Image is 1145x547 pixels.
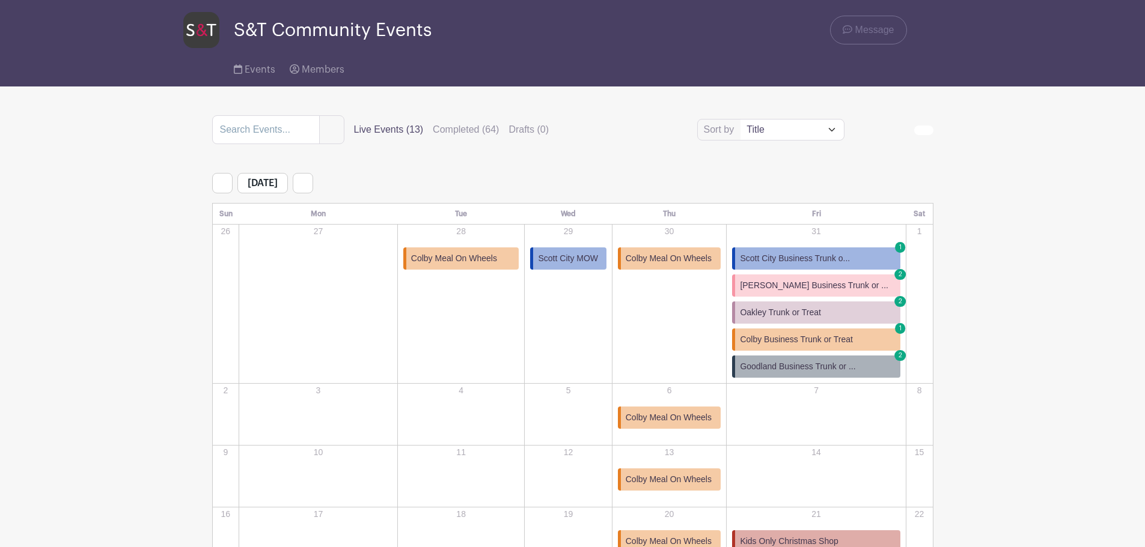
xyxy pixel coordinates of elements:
p: 7 [727,384,905,397]
span: Colby Meal On Wheels [626,411,712,424]
span: Scott City Business Trunk o... [740,252,850,265]
a: Oakley Trunk or Treat 2 [732,301,900,324]
a: Colby Meal On Wheels [403,247,519,270]
span: Colby Meal On Wheels [411,252,497,265]
span: Events [245,65,275,74]
p: 2 [213,384,239,397]
a: Colby Meal On Wheels [618,406,721,429]
p: 13 [613,446,726,459]
span: Oakley Trunk or Treat [740,306,821,319]
span: 1 [895,323,906,334]
label: Drafts (0) [508,122,549,137]
span: Message [855,23,894,37]
span: Colby Meal On Wheels [626,473,712,486]
p: 1 [907,225,932,238]
p: 29 [525,225,611,238]
input: Search Events... [212,115,320,144]
a: [PERSON_NAME] Business Trunk or ... 2 [732,274,900,297]
th: Sun [212,204,239,225]
span: 2 [894,296,906,307]
a: Colby Meal On Wheels [618,468,721,491]
span: 2 [894,269,906,280]
a: Members [290,48,344,86]
a: Events [234,48,275,86]
span: Scott City MOW [538,252,598,265]
p: 4 [398,384,524,397]
th: Wed [525,204,612,225]
a: Message [830,16,906,44]
p: 19 [525,508,611,521]
a: Colby Meal On Wheels [618,247,721,270]
span: [DATE] [237,173,288,193]
p: 15 [907,446,932,459]
p: 5 [525,384,611,397]
a: Goodland Business Trunk or ... 2 [732,355,900,378]
p: 17 [240,508,397,521]
p: 8 [907,384,932,397]
p: 20 [613,508,726,521]
th: Tue [397,204,525,225]
span: 1 [895,242,906,253]
a: Scott City Business Trunk o... 1 [732,247,900,270]
th: Fri [727,204,906,225]
p: 14 [727,446,905,459]
span: 2 [894,350,906,361]
span: Goodland Business Trunk or ... [740,360,855,373]
label: Completed (64) [433,122,499,137]
p: 12 [525,446,611,459]
p: 28 [398,225,524,238]
p: 11 [398,446,524,459]
p: 26 [213,225,239,238]
div: order and view [873,125,933,135]
p: 21 [727,508,905,521]
span: S&T Community Events [234,20,432,40]
div: filters [354,122,559,137]
a: Colby Business Trunk or Treat 1 [732,328,900,351]
span: Members [302,65,344,74]
th: Mon [239,204,398,225]
p: 18 [398,508,524,521]
p: 3 [240,384,397,397]
label: Sort by [704,122,738,137]
span: Colby Business Trunk or Treat [740,333,853,346]
p: 6 [613,384,726,397]
p: 10 [240,446,397,459]
span: [PERSON_NAME] Business Trunk or ... [740,279,888,292]
p: 22 [907,508,932,521]
a: Scott City MOW [530,247,606,270]
span: Colby Meal On Wheels [626,252,712,265]
th: Thu [612,204,727,225]
img: s-and-t-logo-planhero.png [183,12,219,48]
p: 30 [613,225,726,238]
label: Live Events (13) [354,122,424,137]
p: 9 [213,446,239,459]
p: 16 [213,508,239,521]
p: 27 [240,225,397,238]
th: Sat [906,204,933,225]
p: 31 [727,225,905,238]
